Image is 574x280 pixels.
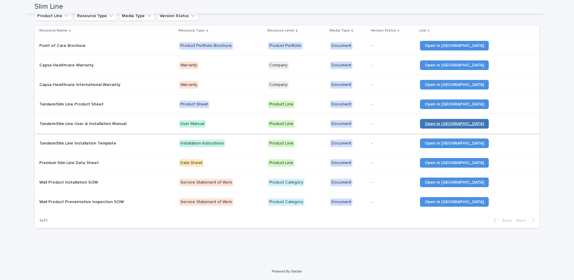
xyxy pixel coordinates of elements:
div: Product Line [268,159,295,167]
p: Capsa Healthcare International Warranty [39,81,122,87]
a: Powered By Stacker [272,269,302,273]
p: Wall Product Preventative Inspection SOW [39,198,125,205]
div: Company [268,81,289,89]
div: Product Line [268,101,295,108]
p: Resource Level [267,27,294,34]
span: Open in [GEOGRAPHIC_DATA] [425,161,484,165]
p: Wall Product Installation SOW [39,179,99,185]
p: - [371,160,415,166]
div: Document [330,101,352,108]
div: Product Category [268,179,304,186]
button: Media Type [119,11,155,21]
button: Version Status [157,11,199,21]
span: Open in [GEOGRAPHIC_DATA] [425,122,484,126]
span: Open in [GEOGRAPHIC_DATA] [425,141,484,145]
div: Document [330,198,352,206]
a: Open in [GEOGRAPHIC_DATA] [420,99,489,109]
button: Resource Type [74,11,117,21]
a: Open in [GEOGRAPHIC_DATA] [420,119,489,129]
a: Open in [GEOGRAPHIC_DATA] [420,138,489,148]
span: Open in [GEOGRAPHIC_DATA] [425,200,484,204]
div: Document [330,120,352,128]
div: Document [330,159,352,167]
div: Warranty [179,81,198,89]
tr: Capsa Healthcare WarrantyCapsa Healthcare Warranty WarrantyCompanyDocument-Open in [GEOGRAPHIC_DATA] [35,56,540,75]
p: - [371,43,415,48]
a: Open in [GEOGRAPHIC_DATA] [420,60,489,70]
div: User Manual [179,120,206,128]
p: Media Type [330,27,350,34]
div: Product Line [268,120,295,128]
span: Open in [GEOGRAPHIC_DATA] [425,44,484,48]
div: Company [268,62,289,69]
div: Product Line [268,140,295,147]
span: Back [499,218,512,223]
h2: Slim Line [35,2,63,11]
div: Product Sheet [179,101,209,108]
button: Product Line [35,11,72,21]
span: Open in [GEOGRAPHIC_DATA] [425,83,484,87]
div: Product Portfolio [268,42,303,50]
p: Link [419,27,426,34]
div: Document [330,62,352,69]
div: Service Statement of Work [179,179,233,186]
p: - [371,180,415,185]
div: Document [330,140,352,147]
p: Point of Care Brochure [39,42,87,48]
div: Document [330,179,352,186]
p: - [371,63,415,68]
span: Open in [GEOGRAPHIC_DATA] [425,63,484,67]
p: - [371,199,415,205]
p: Tandem/Slim Line Installation Template [39,140,117,146]
tr: Tandem/Slim Line User & Installation ManualTandem/Slim Line User & Installation Manual User Manua... [35,114,540,134]
p: - [371,141,415,146]
div: Product Portfolio Brochure [179,42,233,50]
p: Resource Name [39,27,67,34]
tr: Premium Slim Line Data SheetPremium Slim Line Data Sheet Data SheetProduct LineDocument-Open in [... [35,153,540,173]
p: Capsa Healthcare Warranty [39,62,95,68]
a: Open in [GEOGRAPHIC_DATA] [420,41,489,50]
span: Open in [GEOGRAPHIC_DATA] [425,102,484,106]
div: Document [330,42,352,50]
div: Product Category [268,198,304,206]
p: - [371,121,415,126]
tr: Tandem/Slim Line Product SheetTandem/Slim Line Product Sheet Product SheetProduct LineDocument-Op... [35,95,540,114]
p: - [371,82,415,87]
a: Open in [GEOGRAPHIC_DATA] [420,197,489,207]
div: Warranty [179,62,198,69]
div: Document [330,81,352,89]
a: Open in [GEOGRAPHIC_DATA] [420,178,489,187]
a: Open in [GEOGRAPHIC_DATA] [420,80,489,90]
p: Tandem/Slim Line Product Sheet [39,101,105,107]
div: Data Sheet [179,159,204,167]
tr: Wall Product Preventative Inspection SOWWall Product Preventative Inspection SOW Service Statemen... [35,192,540,212]
a: Open in [GEOGRAPHIC_DATA] [420,158,489,168]
p: Version Status [371,27,396,34]
span: Open in [GEOGRAPHIC_DATA] [425,180,484,184]
tr: Capsa Healthcare International WarrantyCapsa Healthcare International Warranty WarrantyCompanyDoc... [35,75,540,95]
tr: Tandem/Slim Line Installation TemplateTandem/Slim Line Installation Template Installation Instruc... [35,134,540,153]
span: Next [516,218,530,223]
p: Resource Type [179,27,205,34]
tr: Wall Product Installation SOWWall Product Installation SOW Service Statement of WorkProduct Categ... [35,173,540,192]
p: - [371,102,415,107]
div: Service Statement of Work [179,198,233,206]
button: Next [514,218,539,223]
p: Tandem/Slim Line User & Installation Manual [39,120,128,126]
tr: Point of Care BrochurePoint of Care Brochure Product Portfolio BrochureProduct PortfolioDocument-... [35,36,540,56]
button: Back [489,218,514,223]
p: 1 of 1 [35,213,52,228]
p: Premium Slim Line Data Sheet [39,159,100,166]
div: Installation Instructions [179,140,225,147]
